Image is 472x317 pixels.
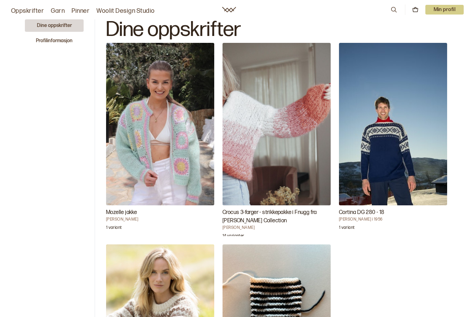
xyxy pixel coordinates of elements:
[106,217,214,222] h4: [PERSON_NAME]
[72,6,89,16] a: Pinner
[106,43,214,236] a: Mozelle jakke
[222,7,236,12] a: Woolit
[223,43,331,205] img: Camilla PihlCrocus 3-farger - strikkepakke i Fnugg fra Camilla Pihl Collection
[106,225,122,232] p: 1 variant
[339,43,447,236] a: Cortina DG 280 - 18
[96,6,155,16] a: Woolit Design Studio
[339,225,355,232] p: 1 variant
[339,217,447,222] h4: [PERSON_NAME] i 1956
[223,208,331,225] h3: Crocus 3-farger - strikkepakke i Fnugg fra [PERSON_NAME] Collection
[339,208,447,217] h3: Cortina DG 280 - 18
[106,208,214,217] h3: Mozelle jakke
[339,43,447,205] img: Bitten Eriksen i 1956Cortina DG 280 - 18
[425,5,464,15] button: User dropdown
[11,6,44,16] a: Oppskrifter
[223,225,331,231] h4: [PERSON_NAME]
[106,43,214,205] img: Mari Kalberg SkjævelandMozelle jakke
[425,5,464,15] p: Min profil
[106,19,447,40] h1: Dine oppskrifter
[223,43,331,236] a: Crocus 3-farger - strikkepakke i Fnugg fra Camilla Pihl Collection
[223,233,244,240] p: 14 varianter
[25,35,84,47] button: Profilinformasjon
[25,19,84,32] button: Dine oppskrifter
[51,6,65,16] a: Garn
